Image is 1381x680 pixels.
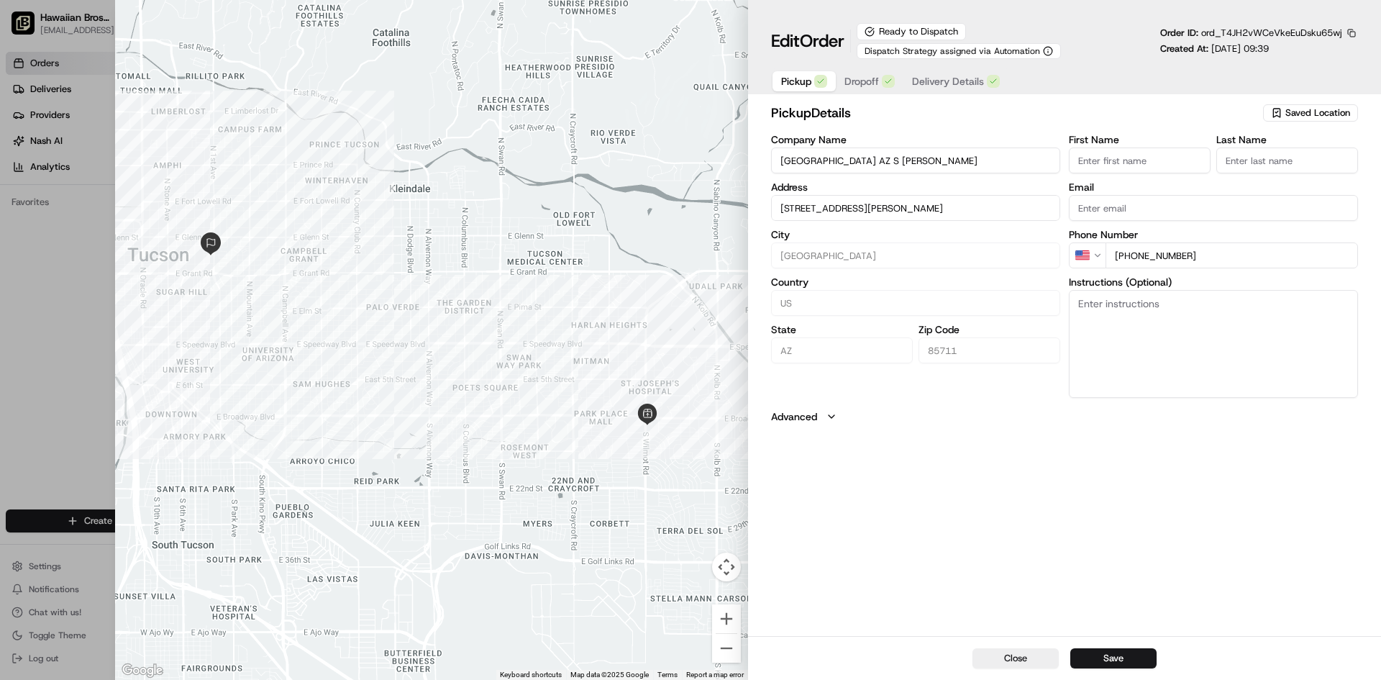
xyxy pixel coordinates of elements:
[570,671,649,679] span: Map data ©2025 Google
[122,210,133,222] div: 💻
[712,604,741,633] button: Zoom in
[919,325,1060,335] label: Zip Code
[1160,27,1342,40] p: Order ID:
[771,195,1060,221] input: 203 S Wilmot Rd, Tucson, AZ 85711, USA
[912,74,984,89] span: Delivery Details
[865,45,1040,57] span: Dispatch Strategy assigned via Automation
[771,182,1060,192] label: Address
[1216,135,1358,145] label: Last Name
[49,137,236,152] div: Start new chat
[1070,648,1157,668] button: Save
[14,14,43,43] img: Nash
[771,148,1060,173] input: Enter company name
[119,661,166,680] a: Open this area in Google Maps (opens a new window)
[1201,27,1342,39] span: ord_T4JH2vWCeVkeEuDsku65wj
[771,135,1060,145] label: Company Name
[771,325,913,335] label: State
[1263,103,1358,123] button: Saved Location
[771,242,1060,268] input: Enter city
[800,30,844,53] span: Order
[771,103,1260,123] h2: pickup Details
[712,634,741,663] button: Zoom out
[1069,182,1358,192] label: Email
[14,137,40,163] img: 1736555255976-a54dd68f-1ca7-489b-9aae-adbdc363a1c4
[1160,42,1269,55] p: Created At:
[1069,195,1358,221] input: Enter email
[919,337,1060,363] input: Enter zip code
[771,290,1060,316] input: Enter country
[29,209,110,223] span: Knowledge Base
[14,58,262,81] p: Welcome 👋
[857,43,1061,59] button: Dispatch Strategy assigned via Automation
[857,23,966,40] div: Ready to Dispatch
[1069,230,1358,240] label: Phone Number
[1069,277,1358,287] label: Instructions (Optional)
[37,93,237,108] input: Clear
[1216,148,1358,173] input: Enter last name
[771,30,844,53] h1: Edit
[245,142,262,159] button: Start new chat
[119,661,166,680] img: Google
[771,230,1060,240] label: City
[49,152,182,163] div: We're available if you need us!
[1211,42,1269,55] span: [DATE] 09:39
[500,670,562,680] button: Keyboard shortcuts
[1069,135,1211,145] label: First Name
[9,203,116,229] a: 📗Knowledge Base
[1106,242,1358,268] input: Enter phone number
[136,209,231,223] span: API Documentation
[1285,106,1350,119] span: Saved Location
[771,277,1060,287] label: Country
[771,409,1358,424] button: Advanced
[781,74,811,89] span: Pickup
[771,337,913,363] input: Enter state
[771,409,817,424] label: Advanced
[143,244,174,255] span: Pylon
[14,210,26,222] div: 📗
[101,243,174,255] a: Powered byPylon
[972,648,1059,668] button: Close
[686,671,744,679] a: Report a map error
[712,553,741,581] button: Map camera controls
[844,74,879,89] span: Dropoff
[657,671,678,679] a: Terms (opens in new tab)
[116,203,237,229] a: 💻API Documentation
[1069,148,1211,173] input: Enter first name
